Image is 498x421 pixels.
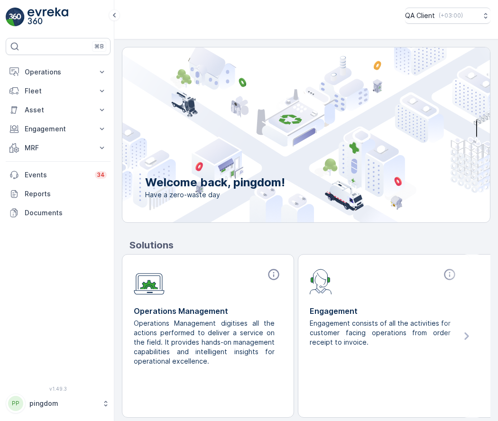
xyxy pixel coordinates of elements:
[25,143,92,153] p: MRF
[25,67,92,77] p: Operations
[25,124,92,134] p: Engagement
[310,268,332,294] img: module-icon
[8,396,23,411] div: PP
[310,319,451,347] p: Engagement consists of all the activities for customer facing operations from order receipt to in...
[25,86,92,96] p: Fleet
[129,238,490,252] p: Solutions
[6,203,111,222] a: Documents
[145,175,285,190] p: Welcome back, pingdom!
[405,8,490,24] button: QA Client(+03:00)
[439,12,463,19] p: ( +03:00 )
[25,189,107,199] p: Reports
[6,386,111,392] span: v 1.49.3
[97,171,105,179] p: 34
[6,119,111,138] button: Engagement
[134,268,165,295] img: module-icon
[6,63,111,82] button: Operations
[80,47,490,222] img: city illustration
[6,165,111,184] a: Events34
[6,82,111,101] button: Fleet
[310,305,458,317] p: Engagement
[6,138,111,157] button: MRF
[6,184,111,203] a: Reports
[6,101,111,119] button: Asset
[25,170,89,180] p: Events
[405,11,435,20] p: QA Client
[134,319,275,366] p: Operations Management digitises all the actions performed to deliver a service on the field. It p...
[25,105,92,115] p: Asset
[6,8,25,27] img: logo
[134,305,282,317] p: Operations Management
[25,208,107,218] p: Documents
[6,394,111,413] button: PPpingdom
[94,43,104,50] p: ⌘B
[29,399,97,408] p: pingdom
[28,8,68,27] img: logo_light-DOdMpM7g.png
[145,190,285,200] span: Have a zero-waste day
